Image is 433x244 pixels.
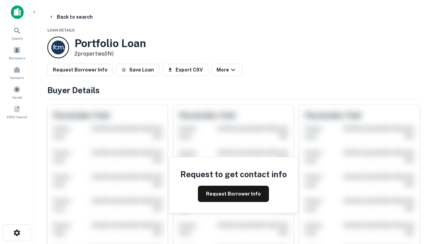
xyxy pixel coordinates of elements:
[2,44,32,62] a: Borrowers
[2,63,32,82] a: Contacts
[10,75,24,80] span: Contacts
[162,64,208,76] button: Export CSV
[211,64,243,76] button: More
[9,55,25,61] span: Borrowers
[47,64,113,76] button: Request Borrower Info
[47,28,75,32] span: Loan Details
[399,168,433,201] iframe: Chat Widget
[46,11,95,23] button: Back to search
[47,84,419,96] h4: Buyer Details
[12,36,23,41] span: Search
[2,24,32,42] a: Search
[11,5,24,19] img: capitalize-icon.png
[198,186,269,202] button: Request Borrower Info
[74,37,146,50] h3: Portfolio Loan
[6,114,27,120] span: SREO Search
[180,168,287,180] h4: Request to get contact info
[116,64,159,76] button: Save Loan
[74,50,146,58] p: 2 properties (IN)
[12,95,22,100] span: Saved
[2,83,32,101] a: Saved
[2,103,32,121] a: SREO Search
